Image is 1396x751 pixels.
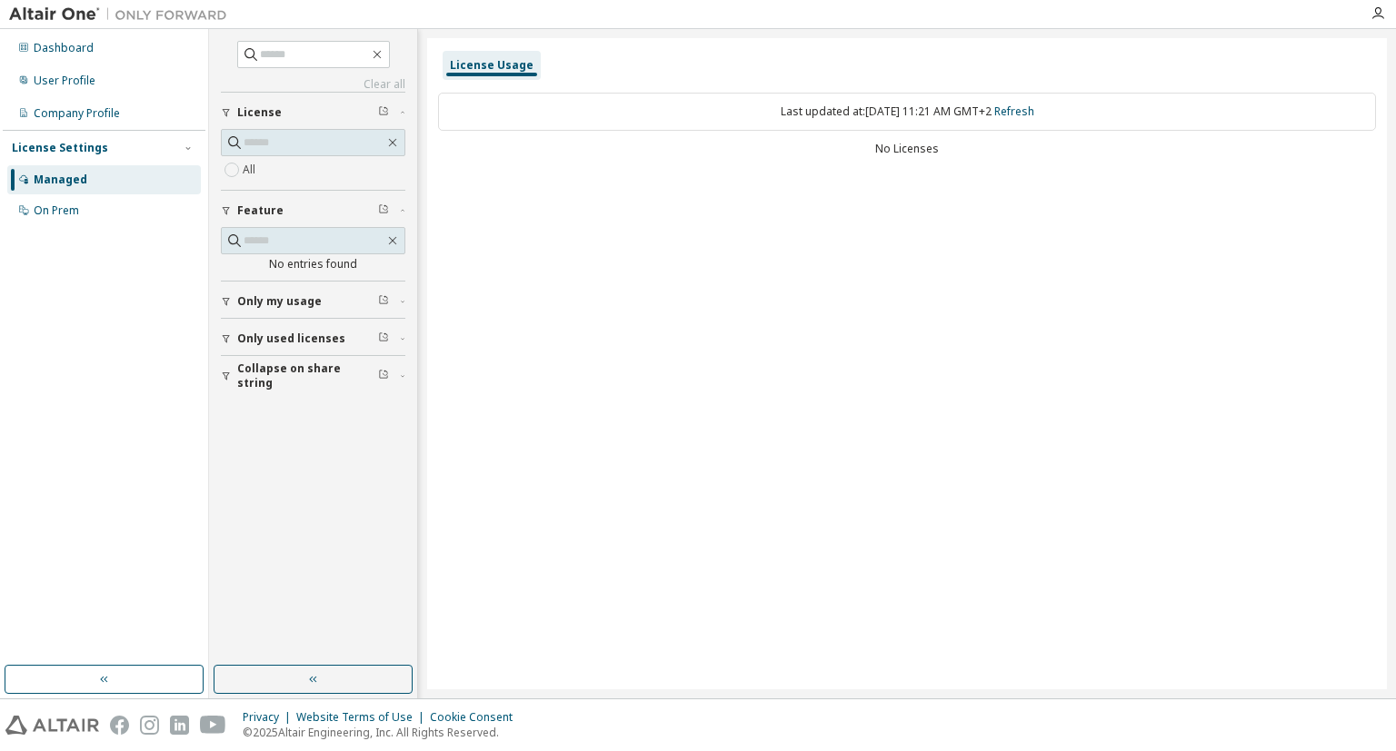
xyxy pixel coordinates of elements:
[378,203,389,218] span: Clear filter
[450,58,533,73] div: License Usage
[221,77,405,92] a: Clear all
[378,331,389,346] span: Clear filter
[200,716,226,735] img: youtube.svg
[34,173,87,187] div: Managed
[34,203,79,218] div: On Prem
[12,141,108,155] div: License Settings
[243,159,259,181] label: All
[221,282,405,321] button: Only my usage
[110,716,129,735] img: facebook.svg
[243,725,523,740] p: © 2025 Altair Engineering, Inc. All Rights Reserved.
[34,41,94,55] div: Dashboard
[378,369,389,383] span: Clear filter
[237,331,345,346] span: Only used licenses
[378,105,389,120] span: Clear filter
[170,716,189,735] img: linkedin.svg
[243,710,296,725] div: Privacy
[9,5,236,24] img: Altair One
[34,106,120,121] div: Company Profile
[140,716,159,735] img: instagram.svg
[994,104,1034,119] a: Refresh
[5,716,99,735] img: altair_logo.svg
[237,361,378,390] span: Collapse on share string
[430,710,523,725] div: Cookie Consent
[221,356,405,396] button: Collapse on share string
[237,105,282,120] span: License
[438,142,1376,156] div: No Licenses
[221,93,405,133] button: License
[34,74,95,88] div: User Profile
[221,257,405,272] div: No entries found
[237,203,284,218] span: Feature
[237,294,322,309] span: Only my usage
[221,319,405,359] button: Only used licenses
[378,294,389,309] span: Clear filter
[296,710,430,725] div: Website Terms of Use
[221,191,405,231] button: Feature
[438,93,1376,131] div: Last updated at: [DATE] 11:21 AM GMT+2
